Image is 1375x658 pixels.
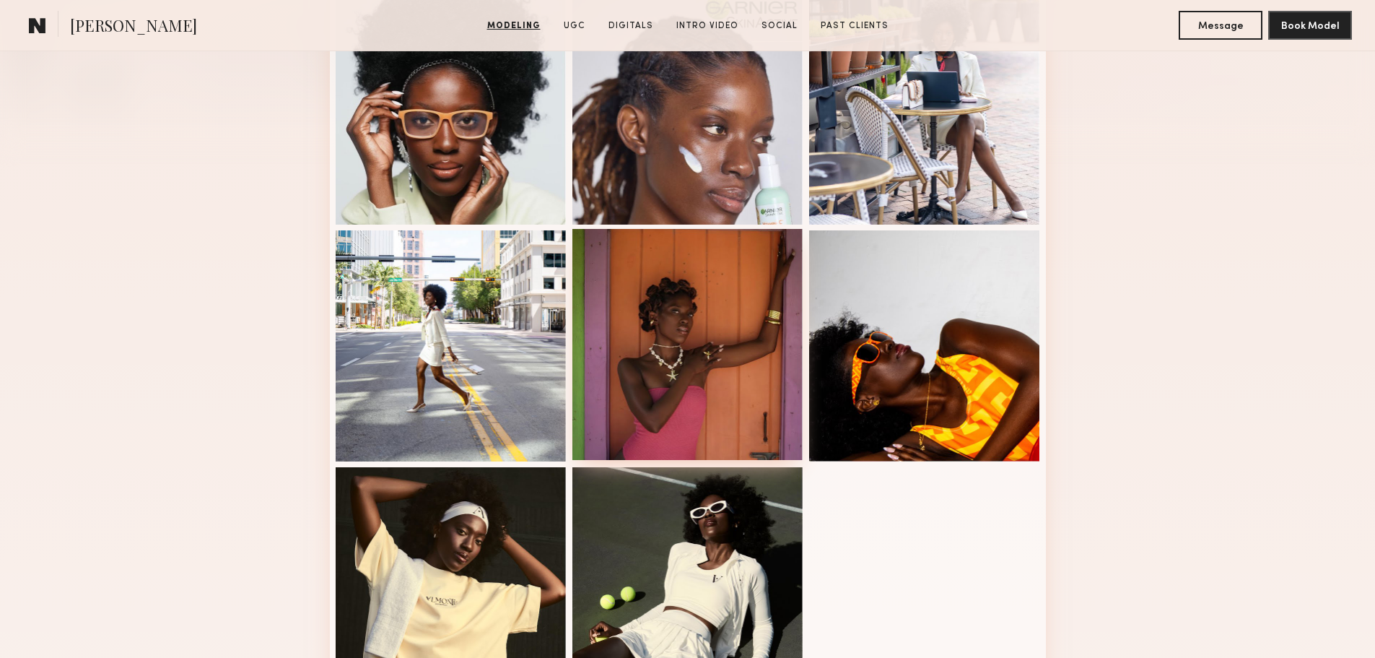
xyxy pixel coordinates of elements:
[70,14,197,40] span: [PERSON_NAME]
[603,20,659,33] a: Digitals
[1268,19,1352,31] a: Book Model
[815,20,894,33] a: Past Clients
[1268,11,1352,40] button: Book Model
[671,20,744,33] a: Intro Video
[1179,11,1262,40] button: Message
[756,20,803,33] a: Social
[481,20,546,33] a: Modeling
[558,20,591,33] a: UGC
